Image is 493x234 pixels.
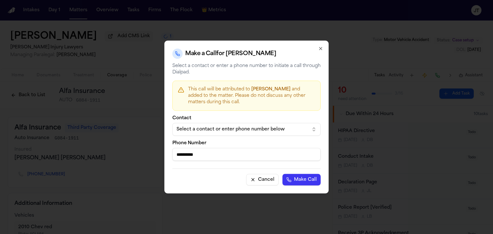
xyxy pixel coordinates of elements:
label: Phone Number [172,141,321,146]
span: [PERSON_NAME] [251,87,290,92]
h2: Make a Call for [PERSON_NAME] [185,49,276,58]
p: Select a contact or enter a phone number to initiate a call through Dialpad. [172,63,321,76]
p: This call will be attributed to and added to the matter. Please do not discuss any other matters ... [188,86,315,105]
button: Cancel [246,174,279,186]
div: Select a contact or enter phone number below [177,126,306,133]
button: Make Call [282,174,321,186]
label: Contact [172,116,321,121]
